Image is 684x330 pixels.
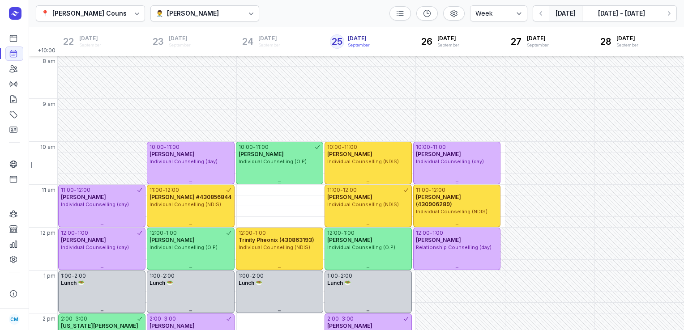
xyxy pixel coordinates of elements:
span: [DATE] [79,35,101,42]
span: Individual Counselling (NDIS) [327,201,399,207]
div: 10:00 [327,144,342,151]
div: 2:00 [150,315,161,322]
div: 1:00 [166,229,177,237]
div: 22 [61,34,76,49]
span: [PERSON_NAME] (430906289) [416,194,461,207]
div: 11:00 [256,144,269,151]
div: - [252,229,255,237]
div: 1:00 [327,272,338,279]
span: [DATE] [258,35,280,42]
div: 3:00 [342,315,354,322]
span: Individual Counselling (day) [150,158,218,165]
div: 12:00 [77,186,90,194]
span: [PERSON_NAME] [61,194,106,200]
button: [DATE] [549,5,582,21]
div: 27 [509,34,523,49]
div: September [79,42,101,48]
div: 24 [240,34,255,49]
div: - [160,272,163,279]
div: - [338,272,341,279]
div: 12:00 [432,186,445,194]
div: - [430,144,433,151]
div: 11:00 [327,186,340,194]
span: [PERSON_NAME] [239,151,284,157]
div: 1:00 [239,272,249,279]
div: 12:00 [150,229,163,237]
div: - [341,229,344,237]
div: September [616,42,638,48]
span: CM [10,314,18,325]
div: - [72,272,74,279]
div: 11:00 [150,186,162,194]
div: - [249,272,252,279]
div: 2:00 [163,272,175,279]
div: [PERSON_NAME] Counselling [52,8,144,19]
div: 11:00 [416,186,429,194]
div: 12:00 [239,229,252,237]
span: [PERSON_NAME] [327,237,372,243]
div: 10:00 [150,144,164,151]
span: Lunch 🥗 [239,279,262,286]
div: 3:00 [164,315,176,322]
div: 12:00 [165,186,179,194]
div: 11:00 [61,186,74,194]
span: 10 am [40,144,56,151]
div: 1:00 [344,229,355,237]
div: - [164,144,167,151]
span: [DATE] [527,35,549,42]
span: [PERSON_NAME] [416,151,461,157]
span: [PERSON_NAME] [327,151,372,157]
div: September [527,42,549,48]
span: +10:00 [38,47,57,56]
div: 1:00 [77,229,88,237]
span: 2 pm [43,315,56,322]
div: - [75,229,77,237]
span: Lunch 🥗 [327,279,351,286]
span: [DATE] [437,35,459,42]
span: [PERSON_NAME] [150,237,195,243]
span: 12 pm [40,229,56,237]
div: - [340,186,343,194]
span: [PERSON_NAME] [327,322,372,329]
button: [DATE] - [DATE] [582,5,661,21]
div: September [169,42,191,48]
span: Individual Counselling (O.P) [150,244,218,250]
span: [US_STATE][PERSON_NAME] [61,322,138,329]
span: Individual Counselling (day) [61,244,129,250]
span: [DATE] [616,35,638,42]
div: - [161,315,164,322]
span: Lunch 🥗 [61,279,85,286]
div: - [163,229,166,237]
div: 2:00 [327,315,339,322]
div: September [437,42,459,48]
div: - [74,186,77,194]
div: 1:00 [61,272,72,279]
div: 2:00 [61,315,73,322]
div: 📍 [41,8,49,19]
div: - [73,315,75,322]
div: 2:00 [74,272,86,279]
span: Relationship Counselling (day) [416,244,492,250]
div: 👨‍⚕️ [156,8,163,19]
div: 10:00 [239,144,253,151]
div: - [162,186,165,194]
span: [PERSON_NAME] [150,322,195,329]
span: Individual Counselling (NDIS) [239,244,310,250]
div: 12:00 [327,229,341,237]
span: 11 am [42,186,56,194]
div: 2:00 [252,272,264,279]
span: Individual Counselling (NDIS) [150,201,221,207]
div: - [342,144,344,151]
span: Individual Counselling (NDIS) [327,158,399,165]
span: Individual Counselling (day) [61,201,129,207]
span: [DATE] [348,35,370,42]
span: [PERSON_NAME] #430856844 [150,194,231,200]
div: 3:00 [75,315,87,322]
span: Individual Counselling (NDIS) [416,208,487,215]
div: - [339,315,342,322]
div: 1:00 [150,272,160,279]
div: [PERSON_NAME] [167,8,219,19]
div: September [348,42,370,48]
span: 1 pm [43,272,56,279]
span: [PERSON_NAME] [150,151,195,157]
